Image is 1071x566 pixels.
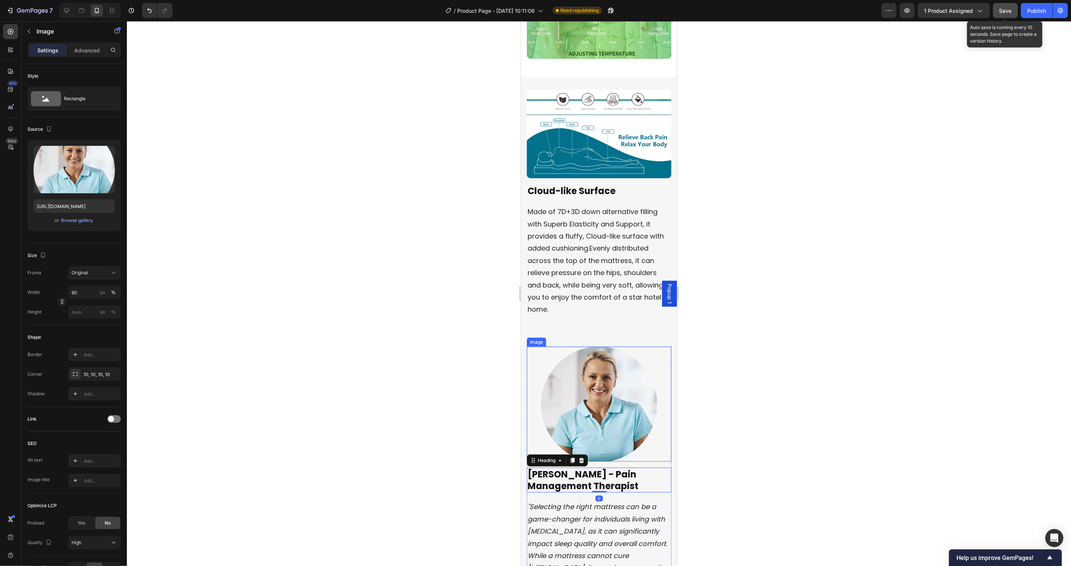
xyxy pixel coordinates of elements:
[1027,7,1046,15] div: Publish
[27,416,37,422] div: Link
[999,8,1012,14] span: Save
[924,7,973,15] span: 1 product assigned
[84,371,119,378] div: 10, 10, 10, 10
[84,391,119,398] div: Add...
[84,352,119,358] div: Add...
[27,440,37,447] div: SEO
[918,3,990,18] button: 1 product assigned
[27,269,41,276] label: Frame
[7,80,18,86] div: 450
[27,124,53,135] div: Source
[68,266,121,280] button: Original
[34,199,115,213] input: https://example.com/image.jpg
[27,371,43,378] div: Corner
[27,289,40,296] label: Width
[84,458,119,465] div: Add...
[560,7,599,14] span: Need republishing
[105,520,111,526] span: No
[454,7,456,15] span: /
[49,6,53,15] p: 7
[27,538,53,548] div: Quality
[98,307,107,317] button: %
[37,46,58,54] p: Settings
[1045,529,1063,547] div: Open Intercom Messenger
[72,540,81,545] span: High
[27,520,44,526] div: Preload
[27,476,50,483] div: Image title
[142,3,172,18] div: Undo/Redo
[27,73,38,80] div: Style
[6,138,18,144] div: Beta
[61,217,94,224] button: Browse gallery
[100,289,105,296] div: px
[27,309,41,315] label: Height
[957,554,1045,561] span: Help us improve GemPages!
[27,351,42,358] div: Border
[84,477,119,484] div: Add...
[111,289,116,296] div: %
[72,269,88,276] span: Original
[74,46,100,54] p: Advanced
[27,457,43,464] div: Alt text
[27,390,45,397] div: Shadow
[109,307,118,317] button: px
[521,21,677,566] iframe: To enrich screen reader interactions, please activate Accessibility in Grammarly extension settings
[993,3,1018,18] button: Save
[64,90,110,107] div: Rectangle
[1021,3,1053,18] button: Publish
[55,216,59,225] span: or
[68,305,121,319] input: px%
[109,288,118,297] button: px
[78,520,85,526] span: Yes
[957,553,1054,562] button: Show survey - Help us improve GemPages!
[27,334,41,341] div: Shape
[457,7,535,15] span: Product Page - [DATE] 10:11:06
[37,27,101,36] p: Image
[34,146,115,193] img: preview-image
[68,536,121,549] button: High
[27,502,57,509] div: Optimize LCP
[111,309,116,315] div: %
[61,217,93,224] div: Browse gallery
[98,288,107,297] button: %
[27,251,47,261] div: Size
[3,3,56,18] button: 7
[100,309,105,315] div: px
[68,286,121,299] input: px%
